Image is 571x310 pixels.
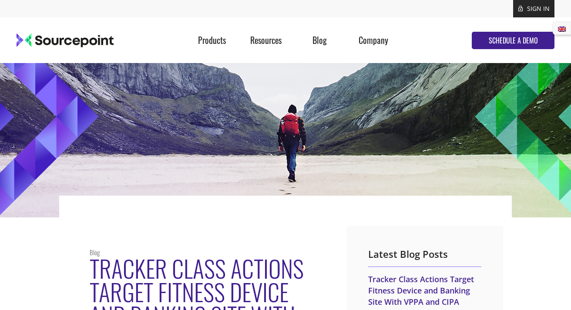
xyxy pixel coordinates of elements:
[346,17,400,63] div: Company
[472,32,554,49] a: SCHEDULE A DEMO
[558,27,566,32] img: English
[527,4,550,13] a: SIGN IN
[518,5,523,12] img: lock.svg
[368,248,481,267] p: Latest Blog Posts
[90,248,325,257] p: Blog
[17,33,114,48] img: logo.svg
[239,17,292,63] div: Resources
[185,17,239,63] div: Products
[293,17,346,63] div: Blog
